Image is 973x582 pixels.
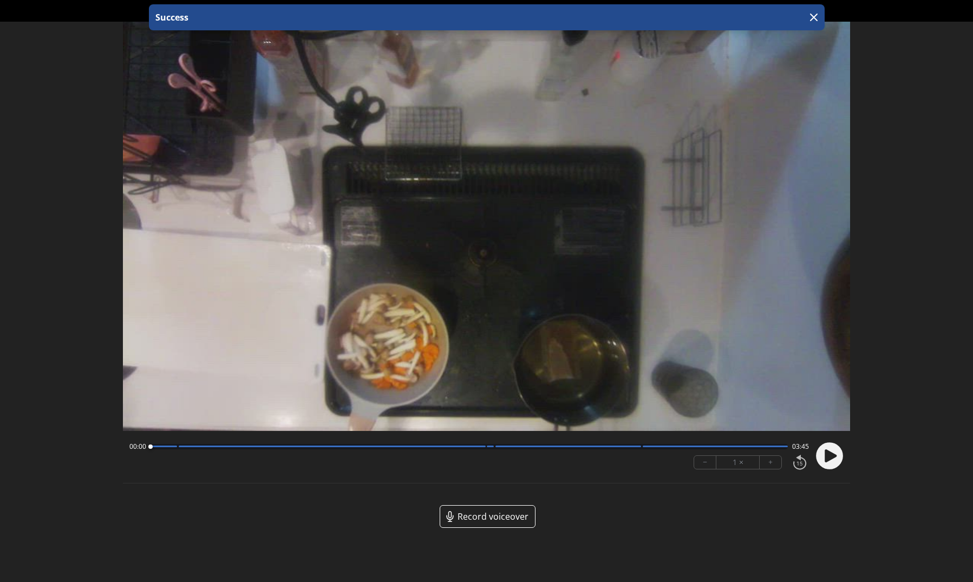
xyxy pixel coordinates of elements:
[760,456,781,469] button: +
[716,456,760,469] div: 1 ×
[129,442,146,451] span: 00:00
[792,442,809,451] span: 03:45
[458,510,528,523] span: Record voiceover
[694,456,716,469] button: −
[466,3,507,19] a: 00:00:00
[440,505,536,528] a: Record voiceover
[153,11,188,24] p: Success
